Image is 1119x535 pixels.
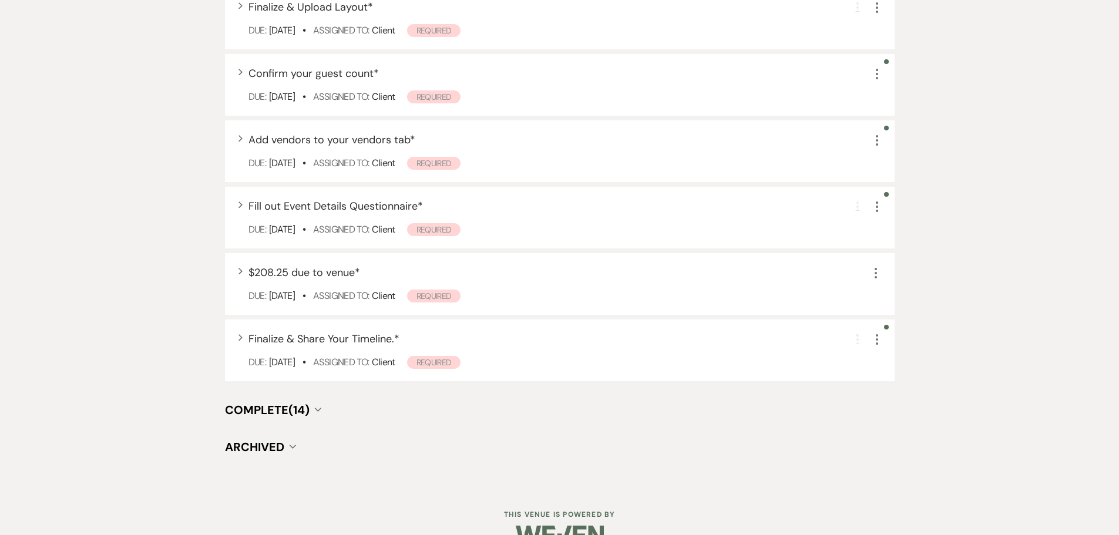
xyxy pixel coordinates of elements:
[269,157,295,169] span: [DATE]
[313,24,369,36] span: Assigned To:
[303,223,305,235] b: •
[303,290,305,302] b: •
[372,90,395,103] span: Client
[313,157,369,169] span: Assigned To:
[248,68,379,79] button: Confirm your guest count*
[407,24,461,37] span: Required
[269,290,295,302] span: [DATE]
[407,356,461,369] span: Required
[407,157,461,170] span: Required
[303,157,305,169] b: •
[248,134,415,145] button: Add vendors to your vendors tab*
[248,334,399,344] button: Finalize & Share Your Timeline.*
[313,90,369,103] span: Assigned To:
[248,356,266,368] span: Due:
[372,223,395,235] span: Client
[372,290,395,302] span: Client
[248,66,379,80] span: Confirm your guest count *
[269,24,295,36] span: [DATE]
[372,356,395,368] span: Client
[269,356,295,368] span: [DATE]
[225,402,310,418] span: Complete (14)
[407,223,461,236] span: Required
[313,290,369,302] span: Assigned To:
[248,332,399,346] span: Finalize & Share Your Timeline. *
[372,157,395,169] span: Client
[248,133,415,147] span: Add vendors to your vendors tab *
[248,199,423,213] span: Fill out Event Details Questionnaire *
[372,24,395,36] span: Client
[248,201,423,211] button: Fill out Event Details Questionnaire*
[303,356,305,368] b: •
[407,90,461,103] span: Required
[269,90,295,103] span: [DATE]
[248,2,373,12] button: Finalize & Upload Layout*
[313,356,369,368] span: Assigned To:
[313,223,369,235] span: Assigned To:
[248,223,266,235] span: Due:
[248,90,266,103] span: Due:
[248,290,266,302] span: Due:
[248,157,266,169] span: Due:
[248,265,360,280] span: $208.25 due to venue *
[225,441,296,453] button: Archived
[407,290,461,302] span: Required
[303,24,305,36] b: •
[225,439,284,455] span: Archived
[248,267,360,278] button: $208.25 due to venue*
[269,223,295,235] span: [DATE]
[248,24,266,36] span: Due:
[225,404,321,416] button: Complete(14)
[303,90,305,103] b: •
